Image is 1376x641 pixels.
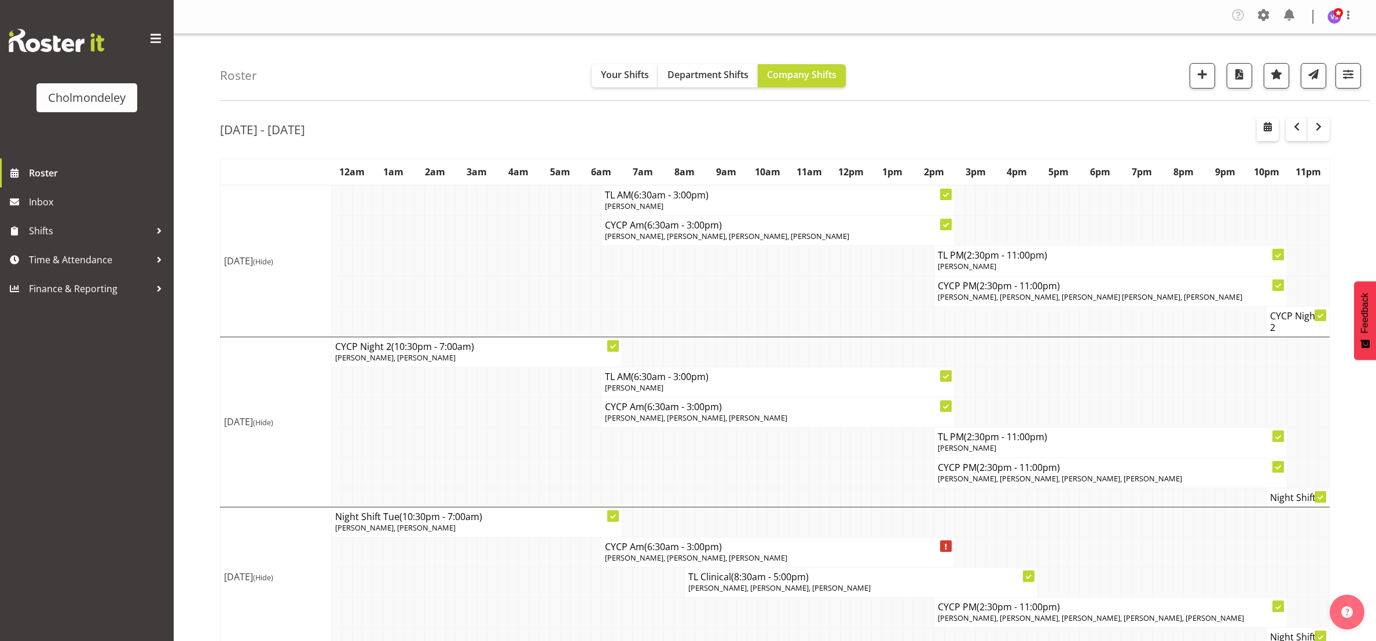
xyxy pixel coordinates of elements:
[253,417,273,428] span: (Hide)
[605,412,787,423] span: [PERSON_NAME], [PERSON_NAME], [PERSON_NAME]
[913,159,955,186] th: 2pm
[872,159,913,186] th: 1pm
[221,185,332,337] td: [DATE]
[605,552,787,563] span: [PERSON_NAME], [PERSON_NAME], [PERSON_NAME]
[1301,63,1326,89] button: Send a list of all shifts for the selected filtered period to all rostered employees.
[1121,159,1163,186] th: 7pm
[1227,63,1252,89] button: Download a PDF of the roster according to the set date range.
[29,193,168,211] span: Inbox
[955,159,996,186] th: 3pm
[1360,293,1370,333] span: Feedback
[938,473,1182,484] span: [PERSON_NAME], [PERSON_NAME], [PERSON_NAME], [PERSON_NAME]
[456,159,498,186] th: 3am
[622,159,664,186] th: 7am
[1354,281,1376,360] button: Feedback - Show survey
[1287,159,1330,186] th: 11pm
[335,341,619,352] h4: CYCP Night 2
[938,613,1244,623] span: [PERSON_NAME], [PERSON_NAME], [PERSON_NAME], [PERSON_NAME], [PERSON_NAME]
[335,352,456,363] span: [PERSON_NAME], [PERSON_NAME]
[667,68,748,81] span: Department Shifts
[391,340,474,353] span: (10:30pm - 7:00am)
[938,249,1283,261] h4: TL PM
[29,280,151,297] span: Finance & Reporting
[688,583,871,593] span: [PERSON_NAME], [PERSON_NAME], [PERSON_NAME]
[1257,118,1279,141] button: Select a specific date within the roster.
[1038,159,1080,186] th: 5pm
[220,69,257,82] h4: Roster
[830,159,872,186] th: 12pm
[977,461,1060,474] span: (2:30pm - 11:00pm)
[414,159,456,186] th: 2am
[335,511,619,522] h4: Night Shift Tue
[938,431,1283,443] h4: TL PM
[1162,159,1204,186] th: 8pm
[331,159,373,186] th: 12am
[601,68,649,81] span: Your Shifts
[29,222,151,240] span: Shifts
[1341,606,1353,618] img: help-xxl-2.png
[253,572,273,583] span: (Hide)
[688,571,1034,583] h4: TL Clinical
[938,462,1283,473] h4: CYCP PM
[1270,310,1326,333] h4: CYCP Night 2
[605,541,951,552] h4: CYCP Am
[938,601,1283,613] h4: CYCP PM
[605,219,951,231] h4: CYCP Am
[758,64,846,87] button: Company Shifts
[1270,492,1326,503] h4: Night Shift ...
[938,292,1242,302] span: [PERSON_NAME], [PERSON_NAME], [PERSON_NAME] [PERSON_NAME], [PERSON_NAME]
[605,201,663,211] span: [PERSON_NAME]
[605,401,951,412] h4: CYCP Am
[1246,159,1287,186] th: 10pm
[399,510,482,523] span: (10:30pm - 7:00am)
[373,159,414,186] th: 1am
[605,231,849,241] span: [PERSON_NAME], [PERSON_NAME], [PERSON_NAME], [PERSON_NAME]
[1190,63,1215,89] button: Add a new shift
[996,159,1038,186] th: 4pm
[977,279,1060,292] span: (2:30pm - 11:00pm)
[605,371,951,382] h4: TL AM
[497,159,539,186] th: 4am
[658,64,758,87] button: Department Shifts
[539,159,581,186] th: 5am
[220,122,305,137] h2: [DATE] - [DATE]
[964,430,1047,443] span: (2:30pm - 11:00pm)
[977,601,1060,613] span: (2:30pm - 11:00pm)
[1080,159,1121,186] th: 6pm
[29,251,151,268] span: Time & Attendance
[1335,63,1361,89] button: Filter Shifts
[221,337,332,507] td: [DATE]
[964,249,1047,261] span: (2:30pm - 11:00pm)
[253,256,273,267] span: (Hide)
[644,540,722,553] span: (6:30am - 3:00pm)
[9,29,104,52] img: Rosterit website logo
[664,159,706,186] th: 8am
[605,382,663,393] span: [PERSON_NAME]
[1264,63,1289,89] button: Highlight an important date within the roster.
[631,370,709,383] span: (6:30am - 3:00pm)
[938,261,996,271] span: [PERSON_NAME]
[788,159,830,186] th: 11am
[335,522,456,533] span: [PERSON_NAME], [PERSON_NAME]
[747,159,788,186] th: 10am
[767,68,836,81] span: Company Shifts
[592,64,658,87] button: Your Shifts
[938,443,996,453] span: [PERSON_NAME]
[644,400,722,413] span: (6:30am - 3:00pm)
[48,89,126,106] div: Cholmondeley
[605,189,951,201] h4: TL AM
[644,219,722,231] span: (6:30am - 3:00pm)
[705,159,747,186] th: 9am
[731,570,809,583] span: (8:30am - 5:00pm)
[938,280,1283,292] h4: CYCP PM
[631,189,709,201] span: (6:30am - 3:00pm)
[1327,10,1341,24] img: victoria-spackman5507.jpg
[581,159,622,186] th: 6am
[1204,159,1246,186] th: 9pm
[29,164,168,182] span: Roster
